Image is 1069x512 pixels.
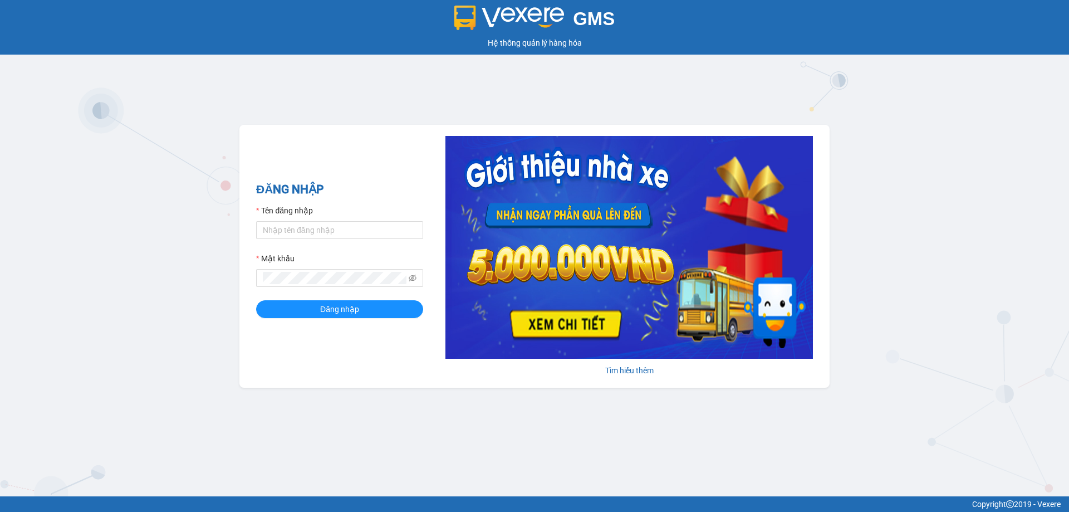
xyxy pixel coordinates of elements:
span: eye-invisible [409,274,416,282]
span: copyright [1006,500,1014,508]
label: Mật khẩu [256,252,295,265]
img: logo 2 [454,6,565,30]
input: Mật khẩu [263,272,406,284]
label: Tên đăng nhập [256,204,313,217]
input: Tên đăng nhập [256,221,423,239]
div: Tìm hiểu thêm [445,364,813,377]
h2: ĐĂNG NHẬP [256,181,423,199]
div: Hệ thống quản lý hàng hóa [3,37,1066,49]
a: GMS [454,17,615,26]
img: banner-0 [445,136,813,359]
button: Đăng nhập [256,300,423,318]
span: Đăng nhập [320,303,359,315]
span: GMS [573,8,615,29]
div: Copyright 2019 - Vexere [8,498,1061,510]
